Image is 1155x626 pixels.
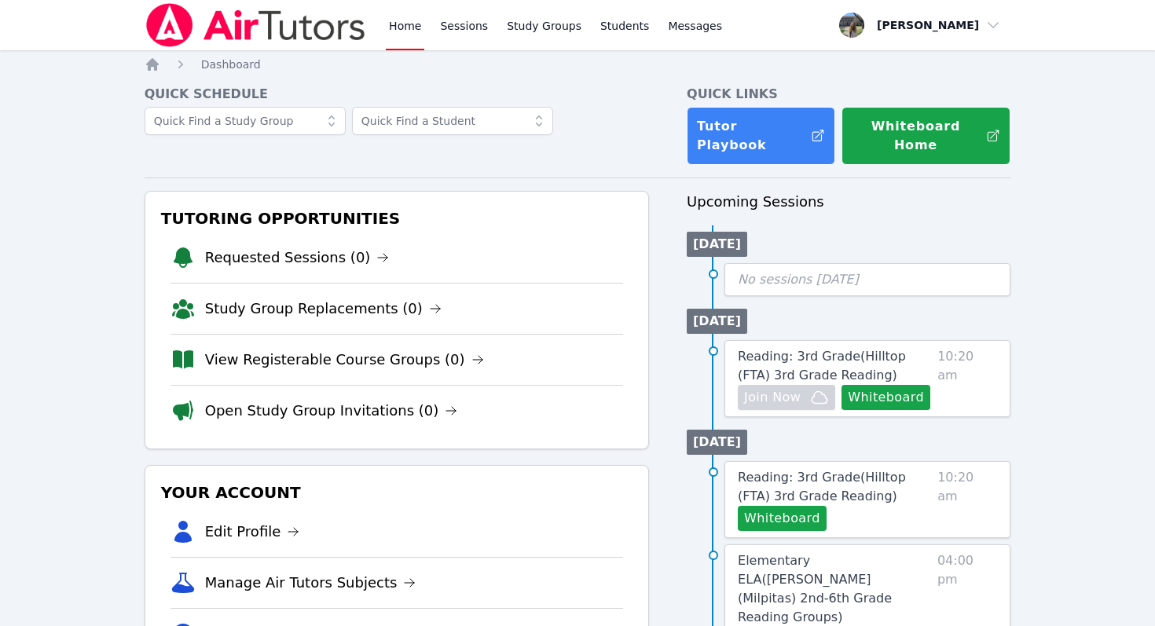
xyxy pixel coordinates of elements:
[158,204,636,232] h3: Tutoring Opportunities
[687,232,747,257] li: [DATE]
[738,553,892,624] span: Elementary ELA ( [PERSON_NAME] (Milpitas) 2nd-6th Grade Reading Groups )
[205,400,458,422] a: Open Study Group Invitations (0)
[738,272,859,287] span: No sessions [DATE]
[687,430,747,455] li: [DATE]
[145,57,1011,72] nav: Breadcrumb
[687,309,747,334] li: [DATE]
[205,247,390,269] a: Requested Sessions (0)
[738,470,906,503] span: Reading: 3rd Grade ( Hilltop (FTA) 3rd Grade Reading )
[201,58,261,71] span: Dashboard
[738,385,835,410] button: Join Now
[668,18,722,34] span: Messages
[201,57,261,72] a: Dashboard
[158,478,636,507] h3: Your Account
[841,107,1010,165] button: Whiteboard Home
[205,349,484,371] a: View Registerable Course Groups (0)
[841,385,930,410] button: Whiteboard
[205,521,300,543] a: Edit Profile
[937,468,997,531] span: 10:20 am
[145,107,346,135] input: Quick Find a Study Group
[744,388,801,407] span: Join Now
[738,506,827,531] button: Whiteboard
[145,3,367,47] img: Air Tutors
[687,85,1010,104] h4: Quick Links
[205,298,442,320] a: Study Group Replacements (0)
[145,85,649,104] h4: Quick Schedule
[687,107,835,165] a: Tutor Playbook
[738,347,931,385] a: Reading: 3rd Grade(Hilltop (FTA) 3rd Grade Reading)
[687,191,1010,213] h3: Upcoming Sessions
[352,107,553,135] input: Quick Find a Student
[937,347,997,410] span: 10:20 am
[738,349,906,383] span: Reading: 3rd Grade ( Hilltop (FTA) 3rd Grade Reading )
[738,468,931,506] a: Reading: 3rd Grade(Hilltop (FTA) 3rd Grade Reading)
[205,572,416,594] a: Manage Air Tutors Subjects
